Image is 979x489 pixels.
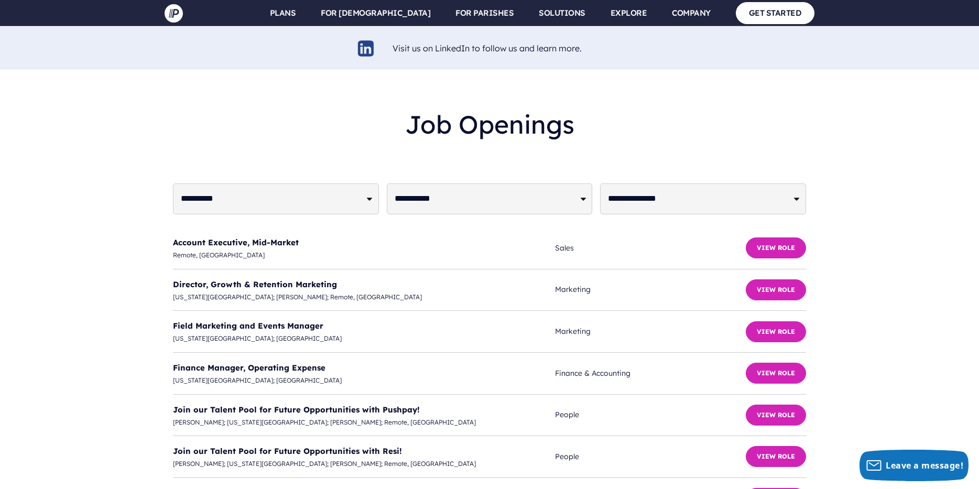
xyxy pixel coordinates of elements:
button: View Role [746,363,806,384]
a: Account Executive, Mid-Market [173,237,299,247]
h2: Job Openings [173,101,806,148]
span: People [555,450,746,463]
span: [US_STATE][GEOGRAPHIC_DATA]; [GEOGRAPHIC_DATA] [173,333,555,344]
a: GET STARTED [736,2,815,24]
a: Finance Manager, Operating Expense [173,363,325,373]
a: Visit us on LinkedIn to follow us and learn more. [393,43,582,53]
button: View Role [746,446,806,467]
a: Director, Growth & Retention Marketing [173,279,337,289]
button: View Role [746,237,806,258]
span: Finance & Accounting [555,367,746,380]
span: Remote, [GEOGRAPHIC_DATA] [173,249,555,261]
button: View Role [746,279,806,300]
span: [US_STATE][GEOGRAPHIC_DATA]; [PERSON_NAME]; Remote, [GEOGRAPHIC_DATA] [173,291,555,303]
span: [US_STATE][GEOGRAPHIC_DATA]; [GEOGRAPHIC_DATA] [173,375,555,386]
button: View Role [746,405,806,426]
img: linkedin-logo [356,39,376,58]
a: Field Marketing and Events Manager [173,321,323,331]
span: [PERSON_NAME]; [US_STATE][GEOGRAPHIC_DATA]; [PERSON_NAME]; Remote, [GEOGRAPHIC_DATA] [173,458,555,470]
button: View Role [746,321,806,342]
a: Join our Talent Pool for Future Opportunities with Resi! [173,446,402,456]
button: Leave a message! [860,450,969,481]
span: Marketing [555,325,746,338]
span: Leave a message! [886,460,963,471]
span: People [555,408,746,421]
a: Join our Talent Pool for Future Opportunities with Pushpay! [173,405,420,415]
span: Marketing [555,283,746,296]
span: [PERSON_NAME]; [US_STATE][GEOGRAPHIC_DATA]; [PERSON_NAME]; Remote, [GEOGRAPHIC_DATA] [173,417,555,428]
span: Sales [555,242,746,255]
